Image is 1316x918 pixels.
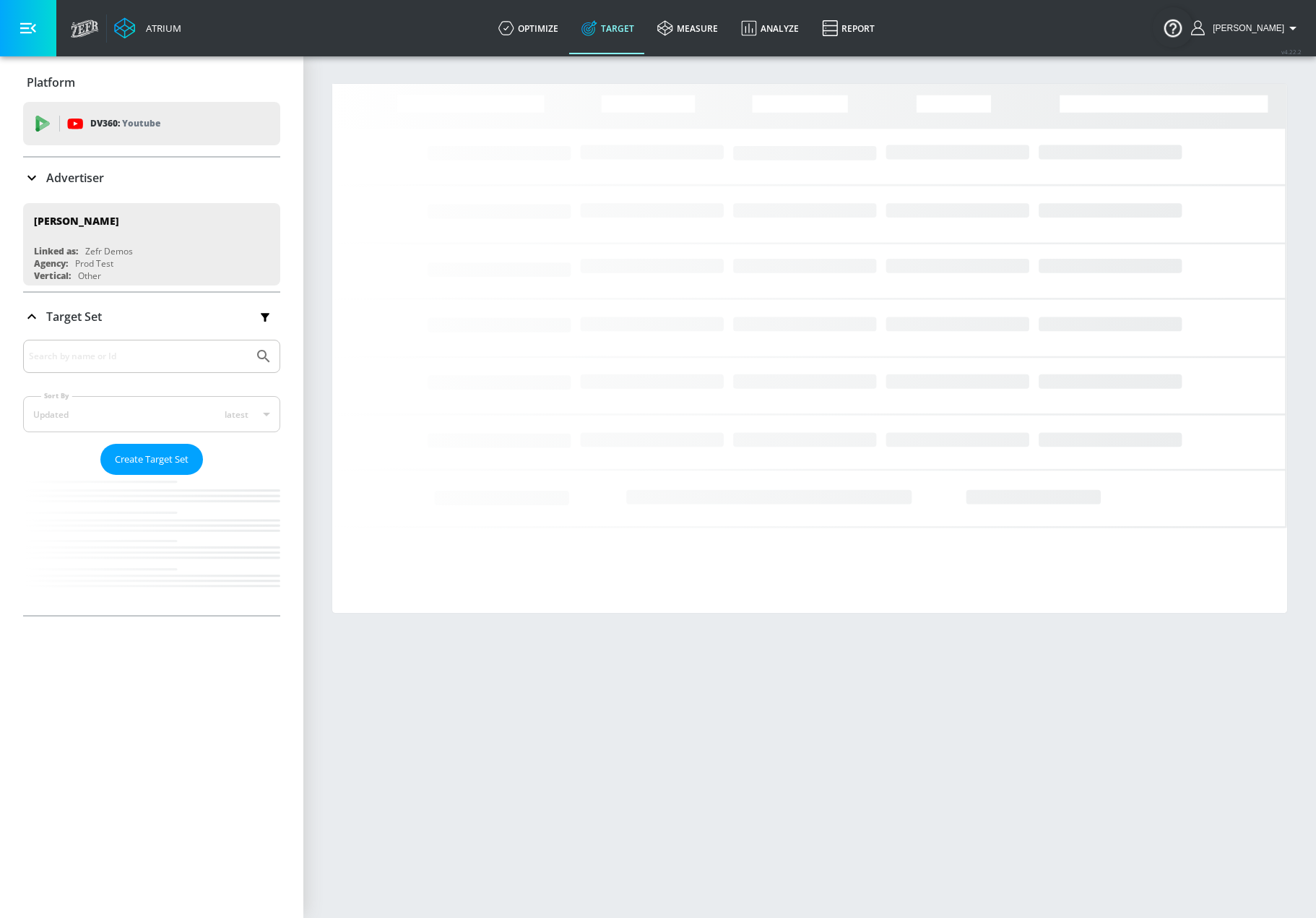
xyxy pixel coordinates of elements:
[34,214,119,228] div: [PERSON_NAME]
[34,257,68,270] div: Agency:
[23,158,280,198] div: Advertiser
[646,2,730,54] a: measure
[27,74,75,90] p: Platform
[122,116,160,131] p: Youtube
[23,293,280,340] div: Target Set
[140,22,181,35] div: Atrium
[23,203,280,286] div: [PERSON_NAME]Linked as:Zefr DemosAgency:Prod TestVertical:Other
[34,245,78,257] div: Linked as:
[1153,7,1193,48] button: Open Resource Center
[75,257,113,270] div: Prod Test
[810,2,886,54] a: Report
[225,408,248,421] span: latest
[23,340,280,615] div: Target Set
[487,2,570,54] a: optimize
[114,17,181,39] a: Atrium
[23,475,280,615] nav: list of Target Set
[33,408,69,421] div: Updated
[78,270,101,282] div: Other
[730,2,810,54] a: Analyze
[23,62,280,103] div: Platform
[115,451,189,468] span: Create Target Set
[100,444,203,475] button: Create Target Set
[23,102,280,145] div: DV360: Youtube
[46,170,104,186] p: Advertiser
[46,309,102,325] p: Target Set
[34,270,71,282] div: Vertical:
[570,2,646,54] a: Target
[1281,48,1302,56] span: v 4.22.2
[1207,23,1284,33] span: login as: justin.nim@zefr.com
[85,245,133,257] div: Zefr Demos
[90,116,160,132] p: DV360:
[29,347,248,366] input: Search by name or Id
[41,391,72,400] label: Sort By
[1191,20,1302,37] button: [PERSON_NAME]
